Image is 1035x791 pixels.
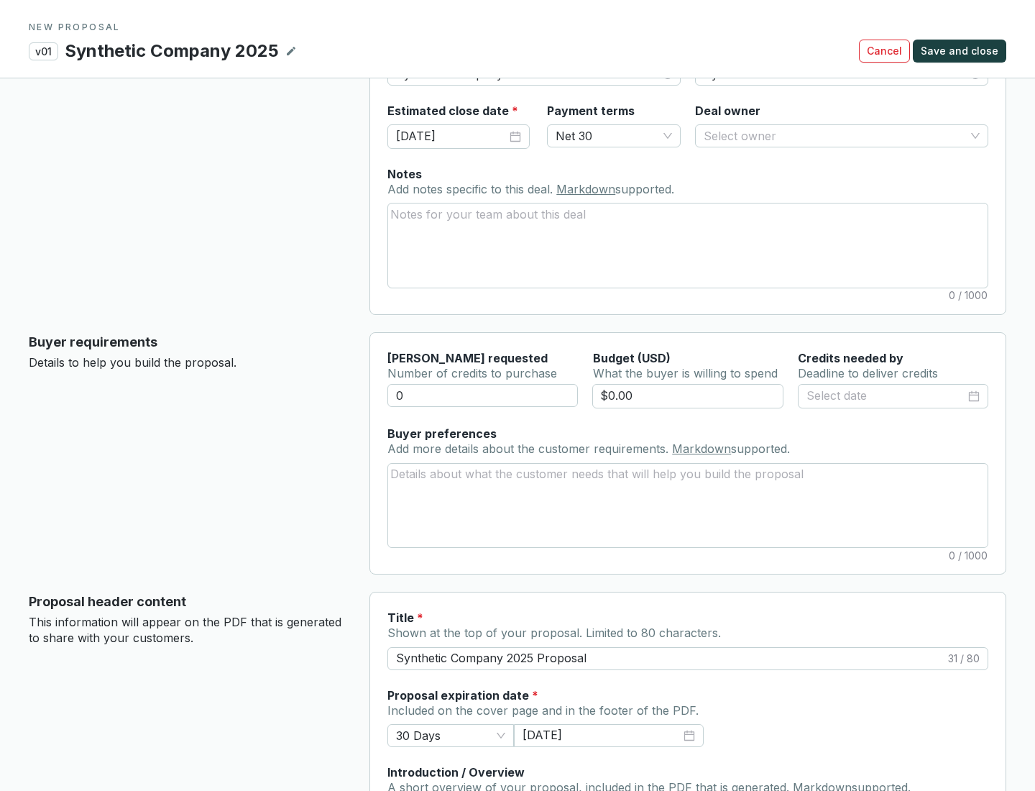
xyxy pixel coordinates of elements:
p: v01 [29,42,58,60]
a: Markdown [556,182,615,196]
span: Add more details about the customer requirements. [387,442,672,456]
span: Number of credits to purchase [387,366,557,380]
p: NEW PROPOSAL [29,22,1006,33]
button: Cancel [859,40,910,63]
span: Shown at the top of your proposal. Limited to 80 characters. [387,626,721,640]
p: Synthetic Company 2025 [64,39,280,63]
span: Budget (USD) [593,351,671,365]
span: supported. [731,442,790,456]
input: Select date [523,727,681,744]
span: 31 / 80 [948,651,980,666]
span: Included on the cover page and in the footer of the PDF. [387,703,699,718]
p: Buyer requirements [29,332,346,352]
p: Proposal header content [29,592,346,612]
span: Net 30 [556,125,672,147]
span: supported. [615,182,674,196]
label: Deal owner [695,103,760,119]
label: [PERSON_NAME] requested [387,350,548,366]
label: Notes [387,166,422,182]
button: Save and close [913,40,1006,63]
label: Estimated close date [387,103,518,119]
span: What the buyer is willing to spend [593,366,778,380]
label: Buyer preferences [387,426,497,442]
p: Details to help you build the proposal. [29,355,346,371]
span: 30 Days [396,725,505,746]
input: Select date [806,387,965,406]
label: Credits needed by [798,350,903,366]
label: Introduction / Overview [387,764,525,780]
span: Deadline to deliver credits [798,366,938,380]
label: Proposal expiration date [387,687,538,703]
a: Markdown [672,442,731,456]
span: Cancel [867,44,902,58]
span: Add notes specific to this deal. [387,182,556,196]
p: This information will appear on the PDF that is generated to share with your customers. [29,615,346,646]
label: Payment terms [547,103,635,119]
span: Save and close [921,44,998,58]
input: Select date [396,127,507,146]
label: Title [387,610,423,626]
